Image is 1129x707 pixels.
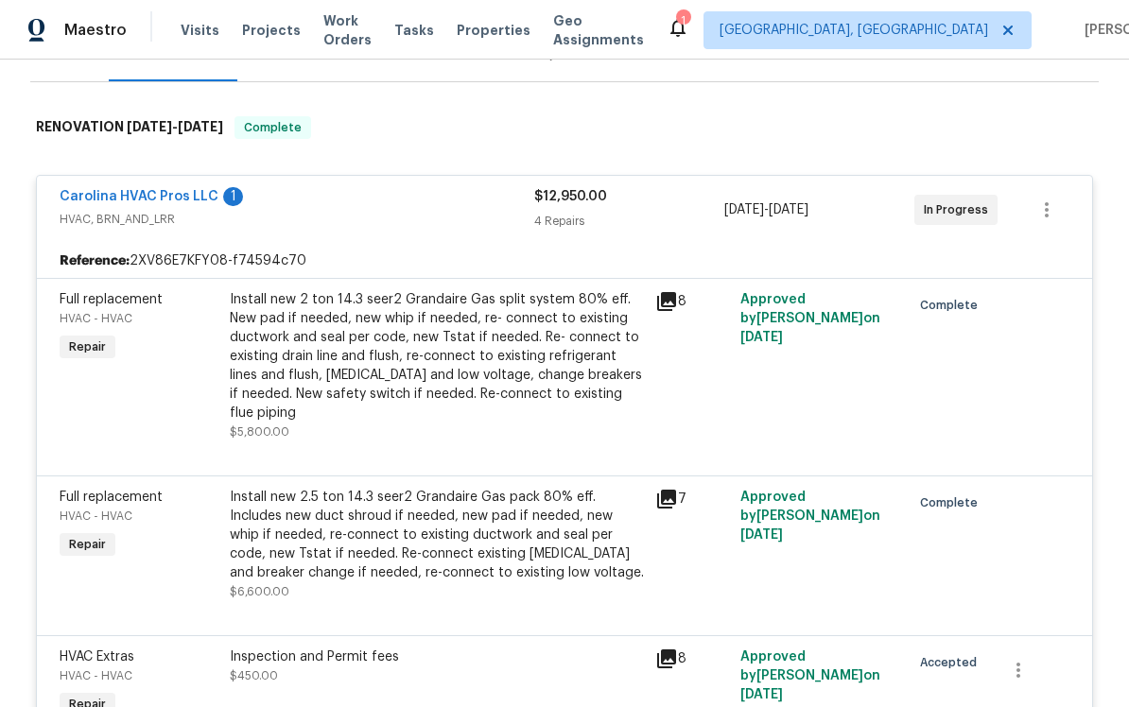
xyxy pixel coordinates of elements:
span: HVAC - HVAC [60,510,132,522]
span: Approved by [PERSON_NAME] on [740,491,880,542]
div: Install new 2.5 ton 14.3 seer2 Grandaire Gas pack 80% eﬀ. Includes new duct shroud if needed, new... [230,488,644,582]
div: 1 [223,187,243,206]
h6: RENOVATION [36,116,223,139]
div: 8 [655,647,729,670]
span: Visits [181,21,219,40]
span: [DATE] [740,331,783,344]
div: 4 Repairs [534,212,724,231]
span: [DATE] [740,688,783,701]
span: Full replacement [60,491,163,504]
div: 1 [676,11,689,30]
span: Properties [457,21,530,40]
span: Accepted [920,653,984,672]
span: In Progress [924,200,996,219]
span: Approved by [PERSON_NAME] on [740,293,880,344]
span: Full replacement [60,293,163,306]
span: Complete [920,296,985,315]
div: Install new 2 ton 14.3 seer2 Grandaire Gas split system 80% eﬀ. New pad if needed, new whip if ne... [230,290,644,422]
span: Approved by [PERSON_NAME] on [740,650,880,701]
span: [DATE] [740,528,783,542]
span: [DATE] [769,203,808,216]
span: Complete [920,493,985,512]
span: Complete [236,118,309,137]
div: 8 [655,290,729,313]
span: $5,800.00 [230,426,289,438]
span: Geo Assignments [553,11,644,49]
span: HVAC - HVAC [60,313,132,324]
span: $450.00 [230,670,278,681]
span: [DATE] [178,120,223,133]
span: HVAC Extras [60,650,134,664]
span: [DATE] [127,120,172,133]
span: Tasks [394,24,434,37]
span: Maestro [64,21,127,40]
span: - [127,120,223,133]
span: [DATE] [724,203,764,216]
span: Work Orders [323,11,372,49]
span: HVAC, BRN_AND_LRR [60,210,534,229]
span: [GEOGRAPHIC_DATA], [GEOGRAPHIC_DATA] [720,21,988,40]
span: HVAC - HVAC [60,670,132,681]
span: - [724,200,808,219]
span: $12,950.00 [534,190,607,203]
a: Carolina HVAC Pros LLC [60,190,218,203]
div: 7 [655,488,729,510]
span: $6,600.00 [230,586,289,597]
div: 2XV86E7KFY08-f74594c70 [37,244,1092,278]
div: Inspection and Permit fees [230,647,644,666]
span: Repair [61,337,113,356]
span: Repair [61,535,113,554]
div: RENOVATION [DATE]-[DATE]Complete [30,97,1099,158]
span: Projects [242,21,301,40]
b: Reference: [60,251,130,270]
